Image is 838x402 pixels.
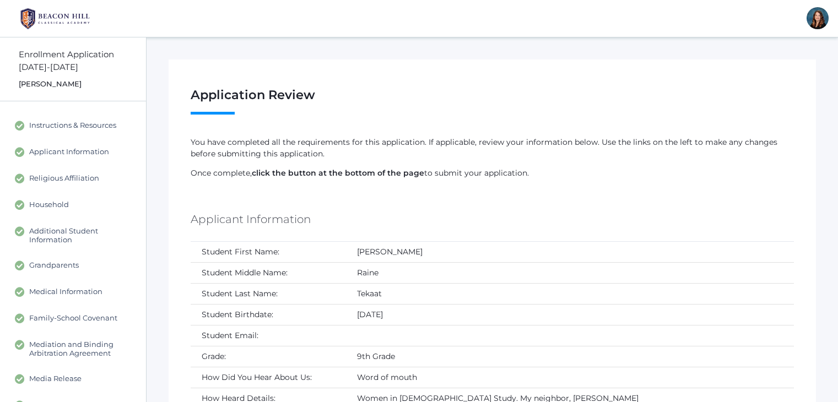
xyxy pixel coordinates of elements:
p: Once complete, to submit your application. [191,167,794,179]
p: You have completed all the requirements for this application. If applicable, review your informat... [191,137,794,160]
span: Applicant Information [29,147,109,157]
h5: Applicant Information [191,210,311,229]
td: Student Email: [191,325,346,346]
td: [DATE] [346,304,794,325]
span: Grandparents [29,260,79,270]
td: Word of mouth [346,367,794,388]
td: [PERSON_NAME] [346,242,794,263]
td: Grade: [191,346,346,367]
td: Student First Name: [191,242,346,263]
td: How Did You Hear About Us: [191,367,346,388]
div: [DATE]-[DATE] [19,61,146,74]
span: Family-School Covenant [29,313,117,323]
td: Student Middle Name: [191,262,346,283]
span: Mediation and Binding Arbitration Agreement [29,340,135,357]
h1: Application Review [191,88,794,115]
td: Raine [346,262,794,283]
span: Instructions & Resources [29,121,116,131]
div: [PERSON_NAME] [19,79,146,90]
span: Additional Student Information [29,226,135,244]
td: Student Last Name: [191,283,346,304]
td: 9th Grade [346,346,794,367]
div: Enrollment Application [19,48,146,61]
span: Media Release [29,374,82,384]
strong: click the button at the bottom of the page [252,168,424,178]
span: Medical Information [29,287,102,297]
div: Heather Mangimelli [807,7,829,29]
span: Household [29,200,69,210]
td: Student Birthdate: [191,304,346,325]
td: Tekaat [346,283,794,304]
img: BHCALogos-05-308ed15e86a5a0abce9b8dd61676a3503ac9727e845dece92d48e8588c001991.png [14,5,96,32]
span: Religious Affiliation [29,173,99,183]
